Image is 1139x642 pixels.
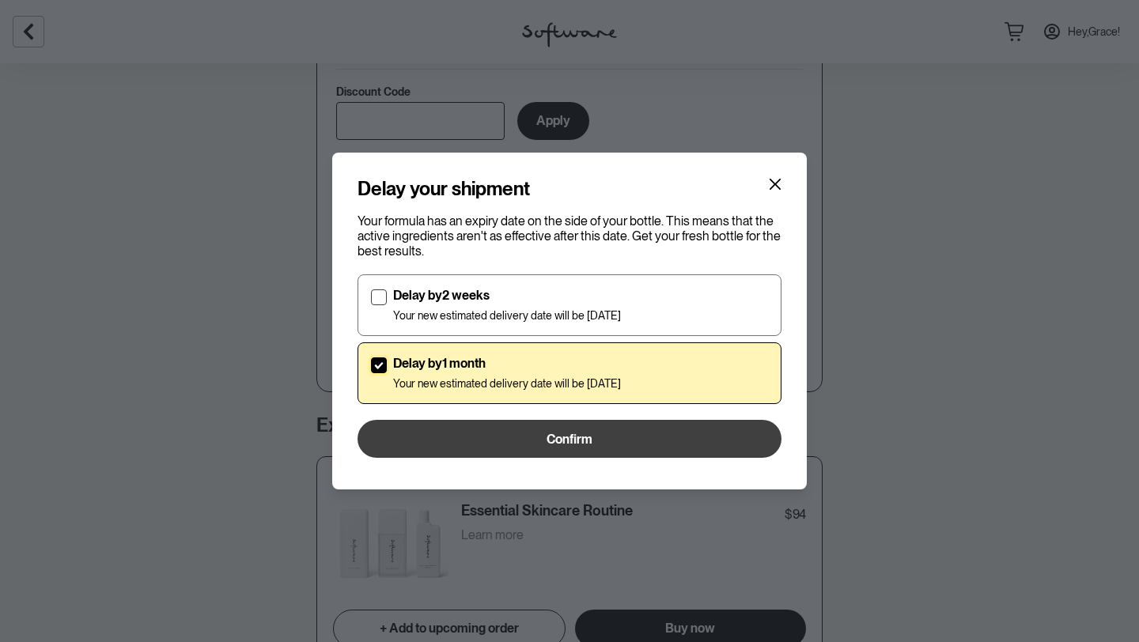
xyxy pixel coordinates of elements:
[358,420,781,458] button: Confirm
[393,356,621,371] p: Delay by 1 month
[358,213,781,259] p: Your formula has an expiry date on the side of your bottle. This means that the active ingredient...
[547,432,592,447] span: Confirm
[393,309,621,323] p: Your new estimated delivery date will be [DATE]
[393,377,621,391] p: Your new estimated delivery date will be [DATE]
[358,178,530,201] h4: Delay your shipment
[762,172,788,197] button: Close
[393,288,621,303] p: Delay by 2 weeks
